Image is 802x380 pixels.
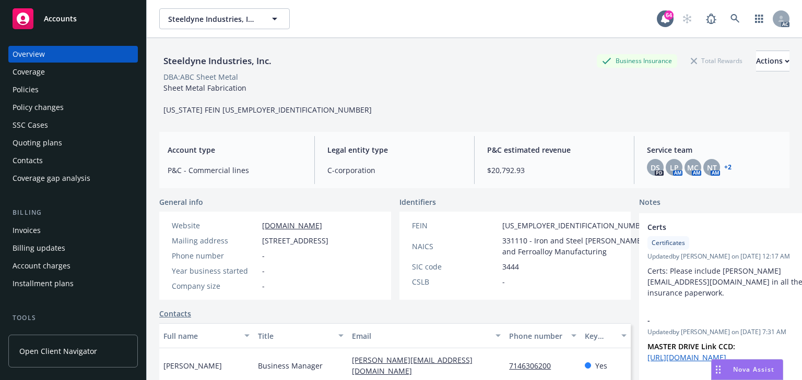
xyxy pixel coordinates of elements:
[687,162,699,173] span: MC
[13,275,74,292] div: Installment plans
[581,323,631,348] button: Key contact
[8,99,138,116] a: Policy changes
[13,240,65,256] div: Billing updates
[258,360,323,371] span: Business Manager
[13,258,70,274] div: Account charges
[749,8,770,29] a: Switch app
[159,323,254,348] button: Full name
[686,54,748,67] div: Total Rewards
[262,280,265,291] span: -
[733,365,774,374] span: Nova Assist
[595,360,607,371] span: Yes
[647,144,781,155] span: Service team
[13,152,43,169] div: Contacts
[639,197,661,209] span: Notes
[8,222,138,239] a: Invoices
[352,355,473,376] a: [PERSON_NAME][EMAIL_ADDRESS][DOMAIN_NAME]
[412,220,498,231] div: FEIN
[756,51,789,71] button: Actions
[8,4,138,33] a: Accounts
[159,54,276,68] div: Steeldyne Industries, Inc.
[172,235,258,246] div: Mailing address
[258,330,333,341] div: Title
[8,64,138,80] a: Coverage
[585,330,615,341] div: Key contact
[172,265,258,276] div: Year business started
[711,359,783,380] button: Nova Assist
[172,250,258,261] div: Phone number
[13,46,45,63] div: Overview
[412,241,498,252] div: NAICS
[651,162,660,173] span: DS
[509,330,564,341] div: Phone number
[509,361,559,371] a: 7146306200
[8,81,138,98] a: Policies
[487,144,621,155] span: P&C estimated revenue
[168,14,258,24] span: Steeldyne Industries, Inc.
[707,162,717,173] span: NT
[13,81,39,98] div: Policies
[8,117,138,133] a: SSC Cases
[348,323,505,348] button: Email
[647,341,735,351] strong: MASTER DRIVE Link CCD:
[13,99,64,116] div: Policy changes
[670,162,679,173] span: LP
[8,207,138,218] div: Billing
[399,197,436,207] span: Identifiers
[13,170,90,187] div: Coverage gap analysis
[502,261,519,272] span: 3444
[725,8,746,29] a: Search
[163,330,238,341] div: Full name
[8,170,138,187] a: Coverage gap analysis
[647,315,802,326] span: -
[677,8,698,29] a: Start snowing
[701,8,722,29] a: Report a Bug
[262,235,328,246] span: [STREET_ADDRESS]
[13,134,62,151] div: Quoting plans
[647,352,726,362] a: [URL][DOMAIN_NAME]
[13,117,48,133] div: SSC Cases
[8,240,138,256] a: Billing updates
[254,323,348,348] button: Title
[724,164,732,170] a: +2
[8,275,138,292] a: Installment plans
[163,71,238,82] div: DBA: ABC Sheet Metal
[8,46,138,63] a: Overview
[172,220,258,231] div: Website
[8,134,138,151] a: Quoting plans
[502,220,652,231] span: [US_EMPLOYER_IDENTIFICATION_NUMBER]
[159,197,203,207] span: General info
[19,346,97,357] span: Open Client Navigator
[502,235,652,257] span: 331110 - Iron and Steel [PERSON_NAME] and Ferroalloy Manufacturing
[159,308,191,319] a: Contacts
[505,323,580,348] button: Phone number
[168,144,302,155] span: Account type
[262,265,265,276] span: -
[8,258,138,274] a: Account charges
[647,222,802,232] span: Certs
[327,165,462,176] span: C-corporation
[8,152,138,169] a: Contacts
[652,238,685,248] span: Certificates
[262,250,265,261] span: -
[163,360,222,371] span: [PERSON_NAME]
[412,261,498,272] div: SIC code
[172,280,258,291] div: Company size
[327,144,462,155] span: Legal entity type
[13,64,45,80] div: Coverage
[412,276,498,287] div: CSLB
[712,360,725,379] div: Drag to move
[352,330,489,341] div: Email
[8,313,138,323] div: Tools
[163,83,372,115] span: Sheet Metal Fabrication [US_STATE] FEIN [US_EMPLOYER_IDENTIFICATION_NUMBER]
[664,10,674,19] div: 64
[159,8,290,29] button: Steeldyne Industries, Inc.
[597,54,677,67] div: Business Insurance
[502,276,505,287] span: -
[262,220,322,230] a: [DOMAIN_NAME]
[13,222,41,239] div: Invoices
[487,165,621,176] span: $20,792.93
[168,165,302,176] span: P&C - Commercial lines
[44,15,77,23] span: Accounts
[756,51,789,71] div: Actions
